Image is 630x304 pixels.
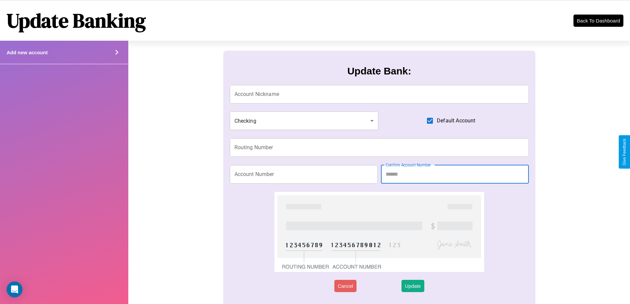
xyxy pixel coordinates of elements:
[573,15,623,27] button: Back To Dashboard
[347,65,411,77] h3: Update Bank:
[274,192,484,272] img: check
[230,111,379,130] div: Checking
[7,7,146,34] h1: Update Banking
[7,50,48,55] h4: Add new account
[622,139,627,165] div: Give Feedback
[386,162,431,168] label: Confirm Account Number
[334,280,357,292] button: Cancel
[7,282,22,297] div: Open Intercom Messenger
[401,280,424,292] button: Update
[437,117,475,125] span: Default Account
